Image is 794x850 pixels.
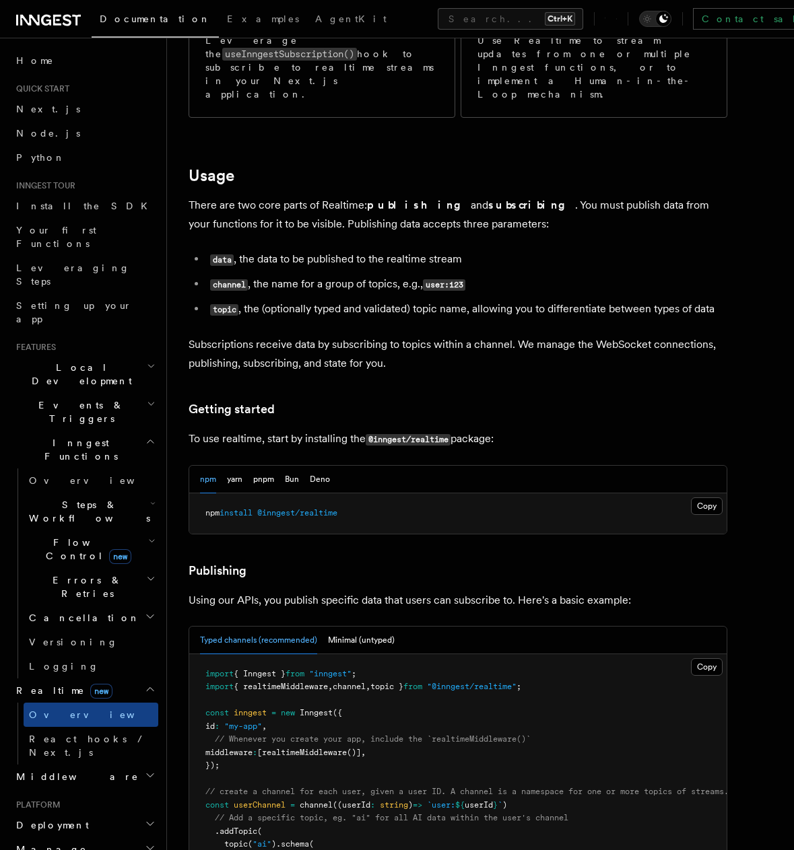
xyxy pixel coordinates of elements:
[16,201,156,211] span: Install the SDK
[502,800,507,810] span: )
[11,813,158,837] button: Deployment
[16,54,54,67] span: Home
[271,839,276,849] span: )
[215,813,568,822] span: // Add a specific topic, eg. "ai" for all AI data within the user's channel
[189,335,727,373] p: Subscriptions receive data by subscribing to topics within a channel. We manage the WebSocket con...
[413,800,422,810] span: =>
[222,48,357,61] code: useInngestSubscription()
[210,254,234,266] code: data
[205,508,220,518] span: npm
[328,627,395,654] button: Minimal (untyped)
[205,708,229,717] span: const
[215,721,220,731] span: :
[366,434,451,446] code: @inngest/realtime
[11,684,112,697] span: Realtime
[465,800,493,810] span: userId
[11,703,158,765] div: Realtimenew
[205,669,234,678] span: import
[24,630,158,654] a: Versioning
[352,669,356,678] span: ;
[498,800,502,810] span: `
[427,800,455,810] span: `user:
[11,293,158,331] a: Setting up your app
[271,708,276,717] span: =
[24,536,148,563] span: Flow Control
[24,493,158,530] button: Steps & Workflows
[11,145,158,170] a: Python
[205,800,229,810] span: const
[248,839,253,849] span: (
[189,196,727,234] p: There are two core parts of Realtime: and . You must publish data from your functions for it to b...
[366,682,370,691] span: ,
[11,436,145,463] span: Inngest Functions
[691,658,723,676] button: Copy
[333,708,342,717] span: ({
[488,199,575,211] strong: subscribing
[262,748,347,757] span: realtimeMiddleware
[24,727,158,765] a: React hooks / Next.js
[493,800,498,810] span: }
[205,760,220,770] span: });
[11,431,158,468] button: Inngest Functions
[11,342,56,353] span: Features
[281,708,295,717] span: new
[90,684,112,699] span: new
[290,800,295,810] span: =
[11,468,158,678] div: Inngest Functions
[333,682,366,691] span: channel
[29,734,148,758] span: React hooks / Next.js
[455,800,465,810] span: ${
[11,256,158,293] a: Leveraging Steps
[262,721,267,731] span: ,
[285,466,299,493] button: Bun
[210,279,248,291] code: channel
[11,398,147,425] span: Events & Triggers
[100,13,211,24] span: Documentation
[257,748,262,757] span: [
[427,682,517,691] span: "@inngest/realtime"
[438,8,583,30] button: Search...Ctrl+K
[189,429,727,449] p: To use realtime, start by installing the package:
[29,637,118,647] span: Versioning
[11,765,158,789] button: Middleware
[189,400,275,419] a: Getting started
[11,678,158,703] button: Realtimenew
[276,839,309,849] span: .schema
[24,611,140,625] span: Cancellation
[11,121,158,145] a: Node.js
[200,627,317,654] button: Typed channels (recommended)
[11,194,158,218] a: Install the SDK
[24,654,158,678] a: Logging
[16,300,132,324] span: Setting up your app
[210,304,238,316] code: topic
[16,225,96,249] span: Your first Functions
[24,468,158,493] a: Overview
[333,800,370,810] span: ((userId
[227,466,242,493] button: yarn
[11,97,158,121] a: Next.js
[227,13,299,24] span: Examples
[380,800,408,810] span: string
[253,466,274,493] button: pnpm
[307,4,395,36] a: AgentKit
[109,549,131,564] span: new
[11,83,69,94] span: Quick start
[200,466,216,493] button: npm
[11,361,147,388] span: Local Development
[206,299,727,319] li: , the (optionally typed and validated) topic name, allowing you to differentiate between types of...
[309,669,352,678] span: "inngest"
[286,669,304,678] span: from
[92,4,219,38] a: Documentation
[517,682,521,691] span: ;
[370,682,403,691] span: topic }
[215,826,257,836] span: .addTopic
[219,4,307,36] a: Examples
[206,250,727,269] li: , the data to be published to the realtime stream
[367,199,471,211] strong: publishing
[29,475,168,486] span: Overview
[253,748,257,757] span: :
[310,466,330,493] button: Deno
[205,34,438,101] p: Leverage the hook to subscribe to realtime streams in your Next.js application.
[257,508,337,518] span: @inngest/realtime
[16,152,65,163] span: Python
